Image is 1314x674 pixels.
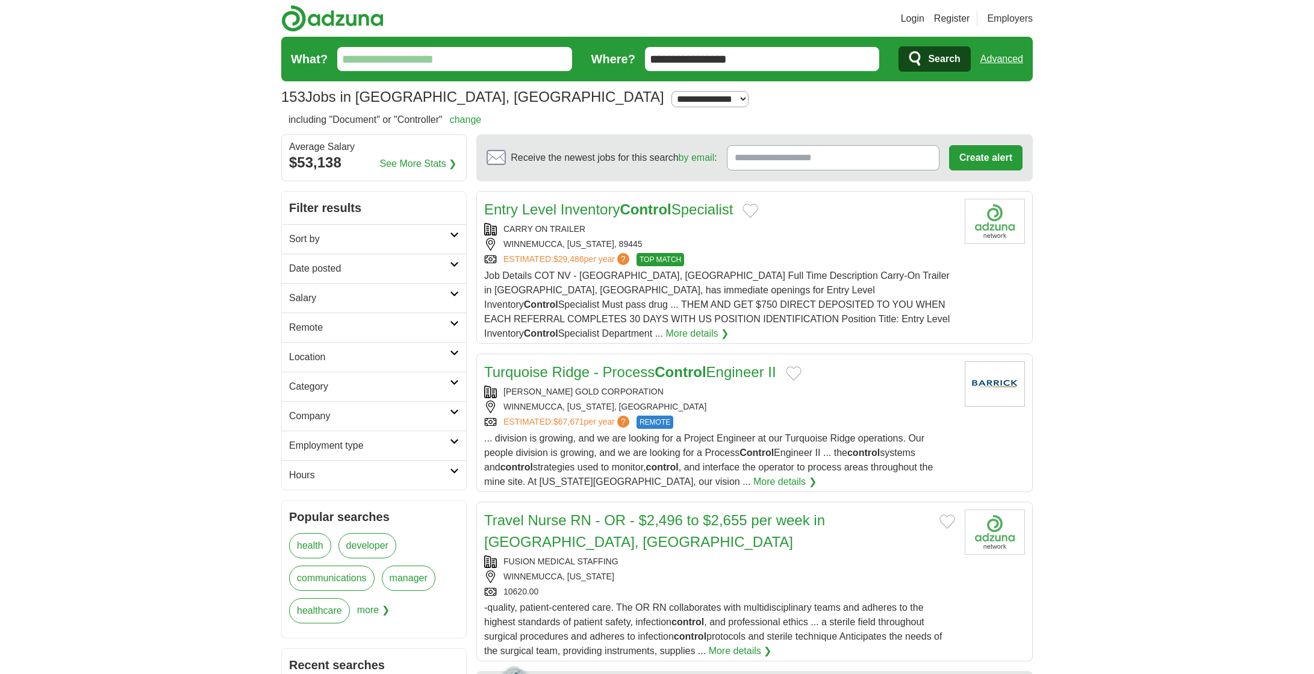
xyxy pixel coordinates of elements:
[289,438,450,453] h2: Employment type
[484,238,955,251] div: WINNEMUCCA, [US_STATE], 89445
[709,644,772,658] a: More details ❯
[289,152,459,173] div: $53,138
[503,416,632,429] a: ESTIMATED:$67,671per year?
[289,533,331,558] a: health
[484,364,776,380] a: Turquoise Ridge - ProcessControlEngineer II
[380,157,457,171] a: See More Stats ❯
[289,508,459,526] h2: Popular searches
[524,328,558,339] strong: Control
[511,151,717,165] span: Receive the newest jobs for this search :
[484,512,825,550] a: Travel Nurse RN - OR - $2,496 to $2,655 per week in [GEOGRAPHIC_DATA], [GEOGRAPHIC_DATA]
[655,364,706,380] strong: Control
[934,11,970,26] a: Register
[289,566,375,591] a: communications
[289,379,450,394] h2: Category
[289,232,450,246] h2: Sort by
[553,254,584,264] span: $29,486
[289,291,450,305] h2: Salary
[357,598,390,631] span: more ❯
[980,47,1023,71] a: Advanced
[281,89,664,105] h1: Jobs in [GEOGRAPHIC_DATA], [GEOGRAPHIC_DATA]
[965,361,1025,407] img: Barrick Gold Corporation logo
[740,448,774,458] strong: Control
[289,261,450,276] h2: Date posted
[743,204,758,218] button: Add to favorite jobs
[671,617,704,627] strong: control
[847,448,880,458] strong: control
[289,598,350,623] a: healthcare
[282,372,466,401] a: Category
[786,366,802,381] button: Add to favorite jobs
[382,566,435,591] a: manager
[484,555,955,568] div: FUSION MEDICAL STAFFING
[901,11,924,26] a: Login
[282,192,466,224] h2: Filter results
[674,631,706,641] strong: control
[282,460,466,490] a: Hours
[289,142,459,152] div: Average Salary
[637,253,684,266] span: TOP MATCH
[281,86,305,108] span: 153
[484,270,950,339] span: Job Details COT NV - [GEOGRAPHIC_DATA], [GEOGRAPHIC_DATA] Full Time Description Carry-On Trailer ...
[965,510,1025,555] img: Company logo
[637,416,673,429] span: REMOTE
[524,299,558,310] strong: Control
[484,433,933,487] span: ... division is growing, and we are looking for a Project Engineer at our Turquoise Ridge operati...
[553,417,584,426] span: $67,671
[282,401,466,431] a: Company
[288,113,481,127] h2: including "Document" or "Controller"
[503,387,664,396] a: [PERSON_NAME] GOLD CORPORATION
[289,320,450,335] h2: Remote
[646,462,679,472] strong: control
[484,570,955,583] div: WINNEMUCCA, [US_STATE]
[987,11,1033,26] a: Employers
[338,533,396,558] a: developer
[939,514,955,529] button: Add to favorite jobs
[289,468,450,482] h2: Hours
[591,50,635,68] label: Where?
[679,152,715,163] a: by email
[289,350,450,364] h2: Location
[503,253,632,266] a: ESTIMATED:$29,486per year?
[282,313,466,342] a: Remote
[965,199,1025,244] img: Company logo
[949,145,1023,170] button: Create alert
[665,326,729,341] a: More details ❯
[617,253,629,265] span: ?
[617,416,629,428] span: ?
[282,224,466,254] a: Sort by
[898,46,970,72] button: Search
[289,409,450,423] h2: Company
[484,201,733,217] a: Entry Level InventoryControlSpecialist
[484,401,955,413] div: WINNEMUCCA, [US_STATE], [GEOGRAPHIC_DATA]
[500,462,533,472] strong: control
[282,254,466,283] a: Date posted
[484,585,955,598] div: 10620.00
[620,201,671,217] strong: Control
[282,283,466,313] a: Salary
[450,114,482,125] a: change
[928,47,960,71] span: Search
[484,602,942,656] span: -quality, patient-centered care. The OR RN collaborates with multidisciplinary teams and adheres ...
[289,656,459,674] h2: Recent searches
[484,223,955,236] div: CARRY ON TRAILER
[291,50,328,68] label: What?
[753,475,817,489] a: More details ❯
[281,5,384,32] img: Adzuna logo
[282,342,466,372] a: Location
[282,431,466,460] a: Employment type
